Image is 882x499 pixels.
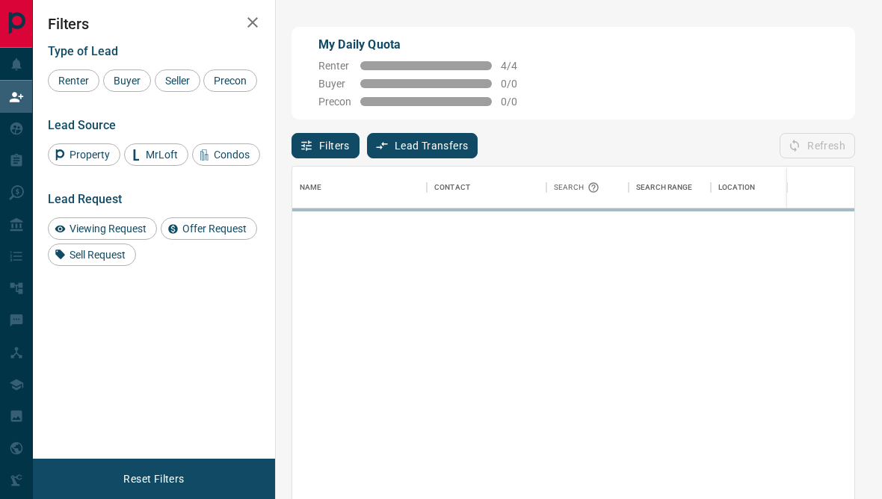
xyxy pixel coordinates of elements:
span: 4 / 4 [501,60,534,72]
div: Contact [434,167,470,208]
button: Lead Transfers [367,133,478,158]
div: Sell Request [48,244,136,266]
span: 0 / 0 [501,78,534,90]
span: Seller [160,75,195,87]
div: Buyer [103,69,151,92]
span: Renter [53,75,94,87]
span: Type of Lead [48,44,118,58]
span: Buyer [318,78,351,90]
span: 0 / 0 [501,96,534,108]
span: Sell Request [64,249,131,261]
button: Filters [292,133,360,158]
div: Search [554,167,603,208]
div: Contact [427,167,546,208]
div: Search Range [629,167,711,208]
div: Renter [48,69,99,92]
span: Lead Request [48,192,122,206]
span: Offer Request [177,223,252,235]
span: Viewing Request [64,223,152,235]
div: Search Range [636,167,693,208]
span: Precon [209,75,252,87]
span: Renter [318,60,351,72]
h2: Filters [48,15,260,33]
button: Reset Filters [114,466,194,492]
div: Precon [203,69,257,92]
div: Name [300,167,322,208]
span: MrLoft [141,149,183,161]
p: My Daily Quota [318,36,534,54]
span: Condos [209,149,255,161]
div: MrLoft [124,143,188,166]
div: Condos [192,143,260,166]
div: Offer Request [161,217,257,240]
div: Location [718,167,755,208]
span: Property [64,149,115,161]
div: Property [48,143,120,166]
div: Location [711,167,845,208]
span: Lead Source [48,118,116,132]
div: Name [292,167,427,208]
div: Seller [155,69,200,92]
span: Buyer [108,75,146,87]
div: Viewing Request [48,217,157,240]
span: Precon [318,96,351,108]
